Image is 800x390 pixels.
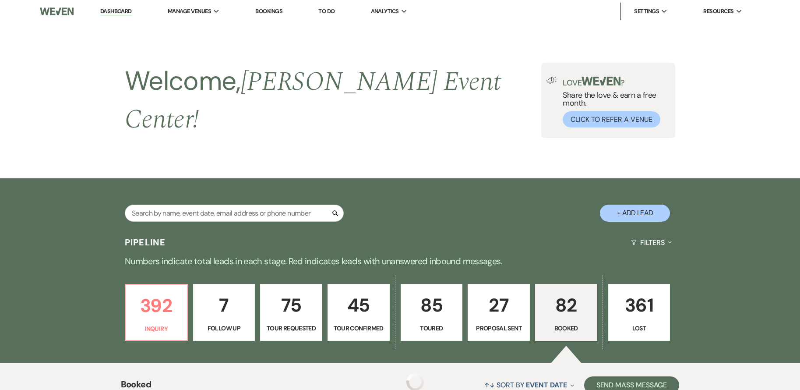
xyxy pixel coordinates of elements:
[199,291,250,320] p: 7
[371,7,399,16] span: Analytics
[318,7,335,15] a: To Do
[401,284,463,341] a: 85Toured
[614,323,665,333] p: Lost
[131,291,182,320] p: 392
[199,323,250,333] p: Follow Up
[473,291,524,320] p: 27
[193,284,255,341] a: 7Follow Up
[266,323,317,333] p: Tour Requested
[131,324,182,333] p: Inquiry
[581,77,620,85] img: weven-logo-green.svg
[255,7,282,15] a: Bookings
[125,63,542,138] h2: Welcome,
[406,323,457,333] p: Toured
[125,284,188,341] a: 392Inquiry
[328,284,390,341] a: 45Tour Confirmed
[266,291,317,320] p: 75
[563,111,660,128] button: Click to Refer a Venue
[703,7,733,16] span: Resources
[333,291,384,320] p: 45
[546,77,557,84] img: loud-speaker-illustration.svg
[634,7,659,16] span: Settings
[468,284,530,341] a: 27Proposal Sent
[541,323,592,333] p: Booked
[168,7,211,16] span: Manage Venues
[40,2,73,21] img: Weven Logo
[541,291,592,320] p: 82
[125,62,501,140] span: [PERSON_NAME] Event Center !
[406,291,457,320] p: 85
[535,284,597,341] a: 82Booked
[85,254,715,268] p: Numbers indicate total leads in each stage. Red indicates leads with unanswered inbound messages.
[557,77,670,128] div: Share the love & earn a free month.
[600,205,670,222] button: + Add Lead
[260,284,322,341] a: 75Tour Requested
[473,323,524,333] p: Proposal Sent
[526,380,567,390] span: Event Date
[627,231,675,254] button: Filters
[563,77,670,87] p: Love ?
[125,205,344,222] input: Search by name, event date, email address or phone number
[484,380,495,390] span: ↑↓
[333,323,384,333] p: Tour Confirmed
[614,291,665,320] p: 361
[125,236,166,248] h3: Pipeline
[100,7,132,16] a: Dashboard
[608,284,670,341] a: 361Lost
